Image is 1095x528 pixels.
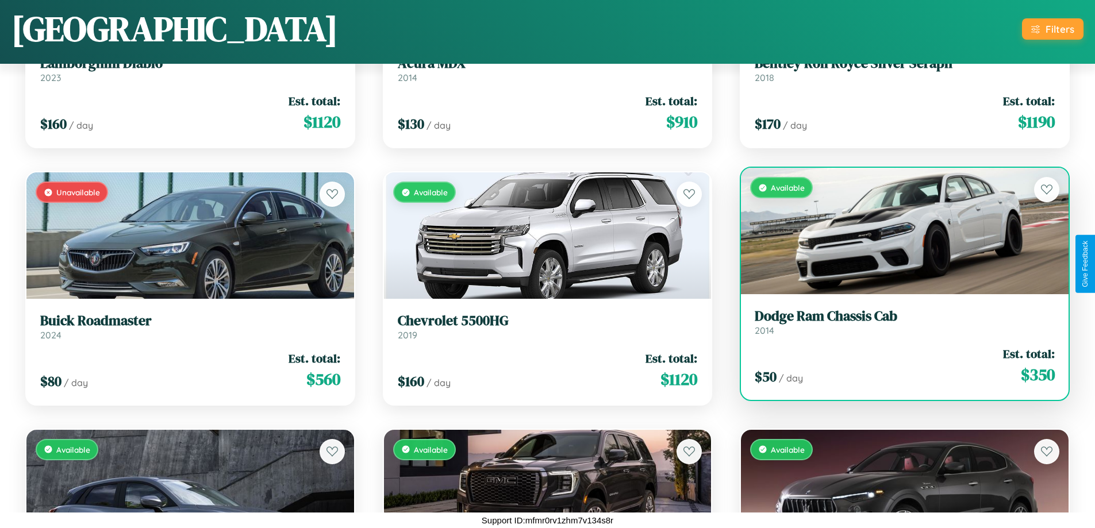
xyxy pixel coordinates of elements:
span: Available [771,183,805,192]
button: Filters [1022,18,1084,40]
span: Est. total: [646,350,697,367]
a: Chevrolet 5500HG2019 [398,313,698,341]
span: Available [771,445,805,454]
a: Buick Roadmaster2024 [40,313,340,341]
span: Est. total: [289,93,340,109]
span: 2014 [398,72,417,83]
h3: Dodge Ram Chassis Cab [755,308,1055,325]
h3: Lamborghini Diablo [40,55,340,72]
p: Support ID: mfmr0rv1zhm7v134s8r [482,512,613,528]
span: Available [56,445,90,454]
span: $ 160 [40,114,67,133]
div: Give Feedback [1081,241,1089,287]
span: / day [427,120,451,131]
span: $ 1190 [1018,110,1055,133]
span: $ 1120 [660,368,697,391]
span: $ 910 [666,110,697,133]
span: 2019 [398,329,417,341]
span: / day [783,120,807,131]
h3: Chevrolet 5500HG [398,313,698,329]
span: $ 560 [306,368,340,391]
span: Available [414,187,448,197]
span: $ 350 [1021,363,1055,386]
span: $ 80 [40,372,62,391]
span: 2023 [40,72,61,83]
span: Unavailable [56,187,100,197]
div: Filters [1046,23,1074,35]
span: $ 160 [398,372,424,391]
span: $ 1120 [303,110,340,133]
span: 2014 [755,325,774,336]
span: Est. total: [646,93,697,109]
span: 2024 [40,329,62,341]
span: Est. total: [1003,345,1055,362]
h3: Bentley Roll Royce Silver Seraph [755,55,1055,72]
a: Bentley Roll Royce Silver Seraph2018 [755,55,1055,83]
span: Available [414,445,448,454]
span: $ 50 [755,367,777,386]
a: Lamborghini Diablo2023 [40,55,340,83]
a: Dodge Ram Chassis Cab2014 [755,308,1055,336]
h3: Buick Roadmaster [40,313,340,329]
span: / day [69,120,93,131]
span: $ 130 [398,114,424,133]
span: / day [427,377,451,388]
a: Acura MDX2014 [398,55,698,83]
span: / day [779,372,803,384]
span: $ 170 [755,114,781,133]
span: Est. total: [1003,93,1055,109]
span: Est. total: [289,350,340,367]
h3: Acura MDX [398,55,698,72]
span: / day [64,377,88,388]
span: 2018 [755,72,774,83]
h1: [GEOGRAPHIC_DATA] [11,5,338,52]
